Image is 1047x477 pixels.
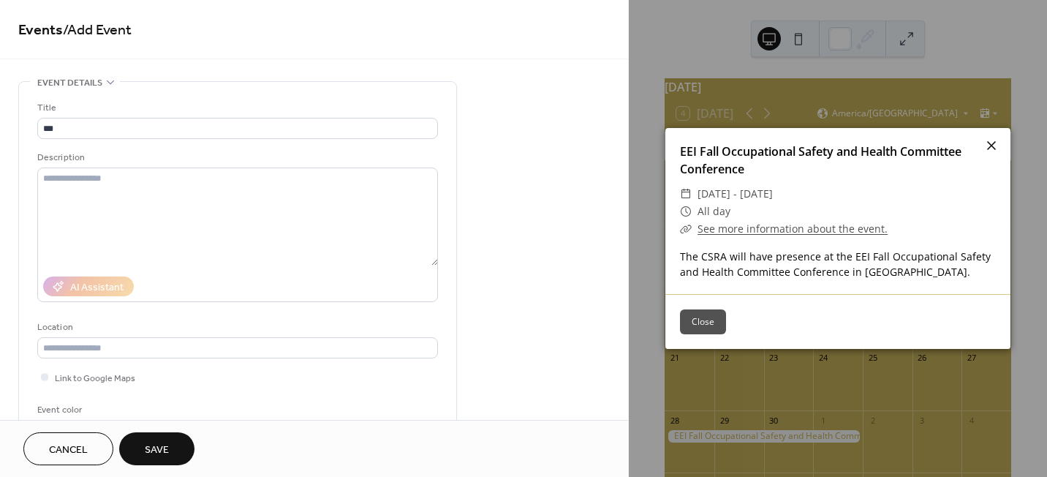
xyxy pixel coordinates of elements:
[23,432,113,465] button: Cancel
[680,203,692,220] div: ​
[680,309,726,334] button: Close
[680,185,692,203] div: ​
[119,432,194,465] button: Save
[37,100,435,116] div: Title
[37,75,102,91] span: Event details
[49,443,88,458] span: Cancel
[698,185,773,203] span: [DATE] - [DATE]
[37,320,435,335] div: Location
[698,203,730,220] span: All day
[680,143,961,177] a: EEI Fall Occupational Safety and Health Committee Conference
[37,150,435,165] div: Description
[698,222,888,236] a: See more information about the event.
[145,443,169,458] span: Save
[37,402,147,418] div: Event color
[63,16,132,45] span: / Add Event
[18,16,63,45] a: Events
[680,220,692,238] div: ​
[55,371,135,386] span: Link to Google Maps
[665,249,1010,279] div: The CSRA will have presence at the EEI Fall Occupational Safety and Health Committee Conference i...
